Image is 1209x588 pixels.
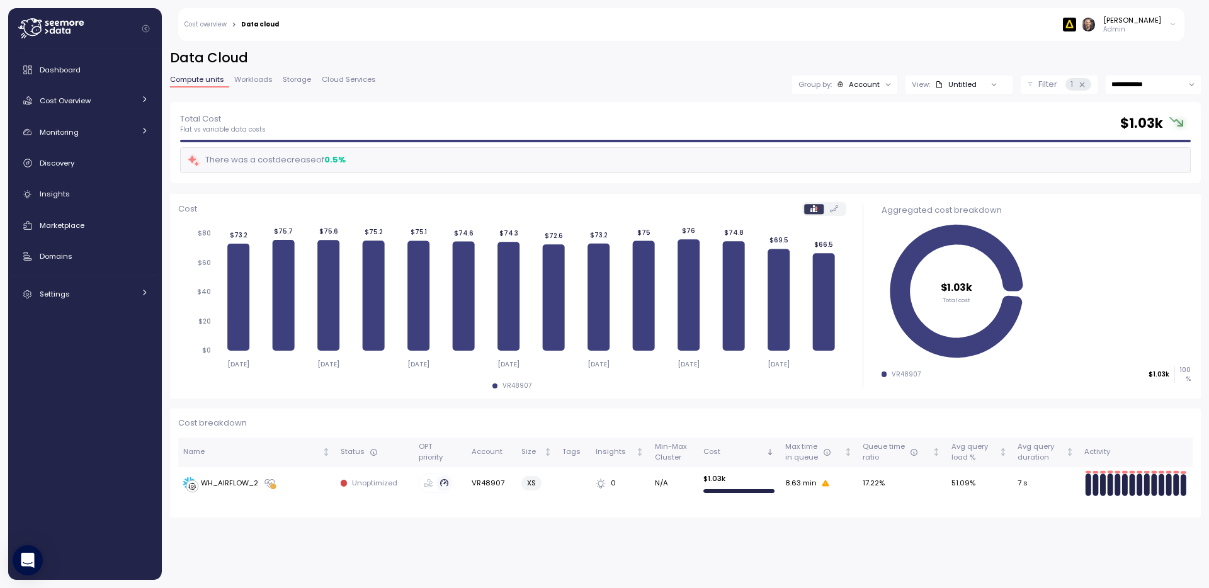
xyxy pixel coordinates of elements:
div: Not sorted [322,448,331,456]
div: Not sorted [999,448,1007,456]
div: Avg query load % [951,441,997,463]
tspan: $0 [202,347,211,355]
a: Dashboard [13,57,157,82]
h2: $ 1.03k [1120,115,1163,133]
div: Not sorted [844,448,853,456]
div: Sorted descending [766,448,775,456]
div: VR48907 [892,370,921,379]
span: Insights [40,189,70,199]
a: Monitoring [13,120,157,145]
th: NameNot sorted [178,438,336,467]
a: Domains [13,244,157,269]
p: 100 % [1175,366,1190,383]
p: View: [912,79,930,89]
div: Aggregated cost breakdown [882,204,1191,217]
p: Group by: [798,79,832,89]
span: Discovery [40,158,74,168]
div: 0.5 % [324,154,346,166]
p: Cost breakdown [178,417,1193,429]
tspan: $74.3 [499,230,518,238]
div: OPT priority [419,441,462,463]
button: Filter1 [1021,76,1098,94]
th: Avg queryload %Not sorted [946,438,1013,467]
div: Open Intercom Messenger [13,545,43,575]
div: > [232,21,236,29]
span: Cloud Services [322,76,376,83]
tspan: $75.7 [274,227,293,235]
tspan: $73.2 [229,231,247,239]
a: Marketplace [13,213,157,238]
div: Max time in queue [785,441,842,463]
a: Cost Overview [13,88,157,113]
div: Activity [1084,446,1188,458]
th: Avg querydurationNot sorted [1013,438,1079,467]
div: VR48907 [502,382,531,390]
div: Min-Max Cluster [655,441,693,463]
div: Data cloud [241,21,279,28]
div: Not sorted [932,448,941,456]
span: 17.22 % [863,478,885,489]
span: Cost Overview [40,96,91,106]
tspan: $60 [198,259,211,267]
div: 0 [596,478,645,489]
div: Untitled [935,79,977,89]
tspan: [DATE] [497,360,519,368]
tspan: [DATE] [768,360,790,368]
span: Domains [40,251,72,261]
span: Monitoring [40,127,79,137]
a: Cost overview [184,21,227,28]
span: Dashboard [40,65,81,75]
th: CostSorted descending [698,438,780,467]
tspan: $69.5 [769,237,788,245]
div: There was a cost decrease of [187,153,346,167]
span: Marketplace [40,220,84,230]
tspan: $75.1 [410,229,426,237]
p: $1.03k [1149,370,1169,379]
tspan: [DATE] [317,360,339,368]
div: Not sorted [1065,448,1074,456]
div: Status [341,446,409,458]
div: Name [183,446,320,458]
span: Settings [40,289,70,299]
th: SizeNot sorted [516,438,557,467]
tspan: $40 [197,288,211,297]
button: Collapse navigation [138,24,154,33]
div: Size [521,446,542,458]
a: Insights [13,182,157,207]
div: Cost [703,446,764,458]
th: Queue timeratioNot sorted [858,438,946,467]
div: [PERSON_NAME] [1103,15,1161,25]
p: Cost [178,203,197,215]
p: Flat vs variable data costs [180,125,266,134]
td: 7 s [1013,467,1079,500]
div: Account [472,446,511,458]
div: Tags [562,446,585,458]
tspan: [DATE] [678,360,700,368]
p: 1 [1070,78,1073,91]
tspan: [DATE] [407,360,429,368]
span: Compute units [170,76,224,83]
a: Discovery [13,150,157,176]
p: Unoptimized [352,478,397,488]
td: VR48907 [467,467,516,500]
th: Max timein queueNot sorted [780,438,857,467]
div: WH_AIRFLOW_2 [201,478,258,489]
tspan: $75.6 [319,228,338,236]
p: Admin [1103,25,1161,34]
tspan: $72.6 [544,232,562,240]
a: Settings [13,281,157,307]
tspan: $74.8 [724,229,743,237]
tspan: $75 [637,229,650,237]
span: Workloads [234,76,273,83]
span: 8.63 min [785,478,817,489]
img: 6628aa71fabf670d87b811be.PNG [1063,18,1076,31]
th: InsightsNot sorted [590,438,649,467]
div: Insights [596,446,634,458]
p: Total Cost [180,113,266,125]
tspan: $20 [198,317,211,325]
tspan: $80 [198,230,211,238]
p: Filter [1038,78,1057,91]
tspan: $1.03k [941,281,972,294]
div: Not sorted [543,448,552,456]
